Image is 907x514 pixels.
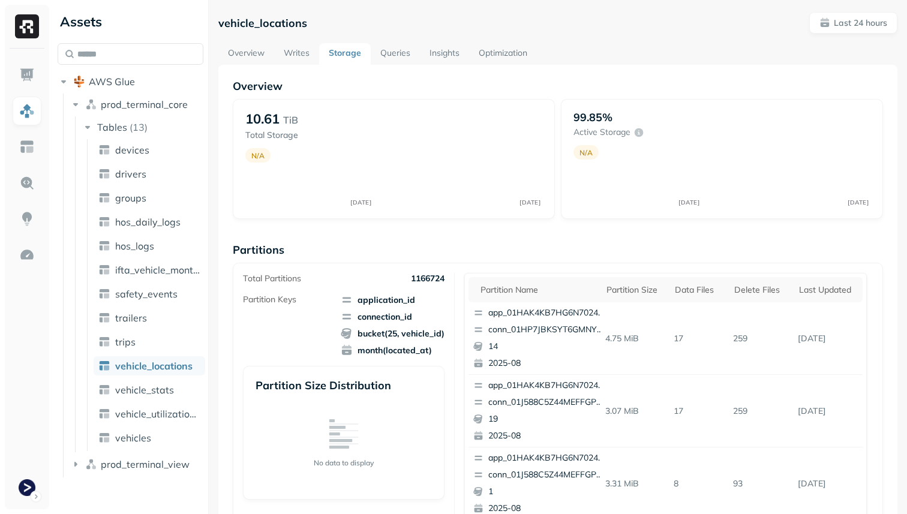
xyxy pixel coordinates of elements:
[115,336,136,348] span: trips
[94,212,205,232] a: hos_daily_logs
[94,284,205,303] a: safety_events
[243,294,296,305] p: Partition Keys
[728,328,793,349] p: 259
[115,144,149,156] span: devices
[218,43,274,65] a: Overview
[98,288,110,300] img: table
[488,396,605,408] p: conn_01J588C5Z44MEFFGP0RAGN6CMJ
[98,192,110,204] img: table
[573,127,630,138] p: Active storage
[98,432,110,444] img: table
[58,72,203,91] button: AWS Glue
[98,264,110,276] img: table
[341,344,445,356] span: month(located_at)
[420,43,469,65] a: Insights
[98,216,110,228] img: table
[19,67,35,83] img: Dashboard
[115,408,200,420] span: vehicle_utilization_day
[243,273,301,284] p: Total Partitions
[94,308,205,327] a: trailers
[130,121,148,133] p: ( 13 )
[579,148,593,157] p: N/A
[94,236,205,256] a: hos_logs
[115,240,154,252] span: hos_logs
[19,211,35,227] img: Insights
[600,401,669,422] p: 3.07 MiB
[94,260,205,279] a: ifta_vehicle_months
[314,458,374,467] p: No data to display
[85,458,97,470] img: namespace
[488,430,605,442] p: 2025-08
[488,357,605,369] p: 2025-08
[488,486,605,498] p: 1
[94,164,205,184] a: drivers
[101,98,188,110] span: prod_terminal_core
[488,452,605,464] p: app_01HAK4KB7HG6N7024210G3S8D5
[15,14,39,38] img: Ryft
[488,380,605,392] p: app_01HAK4KB7HG6N7024210G3S8D5
[371,43,420,65] a: Queries
[793,473,863,494] p: Aug 22, 2025
[85,98,97,110] img: namespace
[115,288,178,300] span: safety_events
[98,408,110,420] img: table
[98,336,110,348] img: table
[98,312,110,324] img: table
[98,168,110,180] img: table
[115,192,146,204] span: groups
[19,139,35,155] img: Asset Explorer
[488,413,605,425] p: 19
[675,284,722,296] div: Data Files
[218,16,307,30] p: vehicle_locations
[573,110,612,124] p: 99.85%
[58,12,203,31] div: Assets
[115,168,146,180] span: drivers
[488,307,605,319] p: app_01HAK4KB7HG6N7024210G3S8D5
[256,378,432,392] p: Partition Size Distribution
[98,240,110,252] img: table
[70,95,204,114] button: prod_terminal_core
[19,175,35,191] img: Query Explorer
[488,324,605,336] p: conn_01HP7JBKSYT6GMNY064TG9YNY4
[793,401,863,422] p: Aug 22, 2025
[520,199,541,206] tspan: [DATE]
[94,404,205,423] a: vehicle_utilization_day
[341,311,445,323] span: connection_id
[245,110,280,127] p: 10.61
[115,216,181,228] span: hos_daily_logs
[834,17,887,29] p: Last 24 hours
[351,199,372,206] tspan: [DATE]
[98,384,110,396] img: table
[341,327,445,339] span: bucket(25, vehicle_id)
[341,294,445,306] span: application_id
[245,130,349,141] p: Total Storage
[480,284,594,296] div: Partition name
[468,302,610,374] button: app_01HAK4KB7HG6N7024210G3S8D5conn_01HP7JBKSYT6GMNY064TG9YNY4142025-08
[115,264,200,276] span: ifta_vehicle_months
[19,479,35,496] img: Terminal
[94,380,205,399] a: vehicle_stats
[669,473,728,494] p: 8
[319,43,371,65] a: Storage
[97,121,127,133] span: Tables
[600,328,669,349] p: 4.75 MiB
[600,473,669,494] p: 3.31 MiB
[98,144,110,156] img: table
[488,341,605,353] p: 14
[73,76,85,88] img: root
[606,284,663,296] div: Partition size
[94,140,205,160] a: devices
[233,243,883,257] p: Partitions
[728,401,793,422] p: 259
[679,199,700,206] tspan: [DATE]
[115,312,147,324] span: trailers
[734,284,787,296] div: Delete Files
[793,328,863,349] p: Aug 22, 2025
[283,113,298,127] p: TiB
[19,247,35,263] img: Optimization
[94,428,205,447] a: vehicles
[94,356,205,375] a: vehicle_locations
[848,199,869,206] tspan: [DATE]
[251,151,265,160] p: N/A
[411,273,445,284] p: 1166724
